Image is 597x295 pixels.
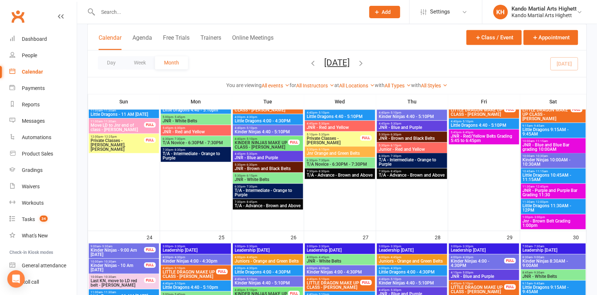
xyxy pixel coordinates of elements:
div: General attendance [22,263,66,268]
span: Kinder Ninjas 4:00 - 4:30PM [450,259,505,268]
a: Workouts [9,195,77,211]
a: Messages [9,113,77,129]
a: Waivers [9,178,77,195]
span: - 9:45am [533,282,545,285]
a: What's New [9,228,77,244]
span: - 5:10pm [245,288,257,292]
span: LITTLE DRAGON MAKE UP CLASS - [PERSON_NAME] [162,270,216,279]
span: - 10:30am [103,260,116,263]
div: FULL [288,139,300,145]
th: Thu [376,94,448,109]
div: People [22,52,37,58]
span: - 9:00am [533,256,545,259]
span: Leadership [DATE] [450,248,518,252]
div: Workouts [22,200,44,206]
span: - 8:45pm [245,200,257,204]
span: - 5:30pm [245,152,257,156]
div: Open Intercom Messenger [7,270,25,288]
div: Kando Martial Arts Highett [512,5,577,12]
a: Product Sales [9,146,77,162]
strong: for [290,82,296,88]
span: - 11:15am [535,139,548,143]
span: 4:40pm [234,126,302,130]
span: 5:30pm [378,144,446,147]
span: LITTLE DRAGON MAKE UP CLASS - [PERSON_NAME] [450,108,505,117]
strong: with [411,82,421,88]
span: T/A - Intermediate - Orange to Purple [162,152,230,160]
span: JNR - Red and Yellow [306,125,374,130]
button: Trainers [200,34,221,50]
span: - 10:30am [535,154,548,158]
div: 29 [507,231,520,243]
span: T/A - Advance - Brown and Above [378,173,446,177]
span: - 6:15pm [245,174,257,177]
button: Calendar [99,34,122,50]
span: JNR - White Belts [306,259,374,263]
span: JNR - Brown and Black Belts [378,136,446,141]
span: 3:00pm [378,245,446,248]
span: 4:45pm [306,122,374,125]
div: FULL [144,278,156,283]
div: FULL [504,107,516,112]
span: 5:30pm [234,174,302,177]
span: 4:45pm [378,288,446,292]
span: Last KN, move to LD red belt - [PERSON_NAME] [90,279,144,287]
span: 11:00am [90,120,144,123]
button: Agenda [132,34,152,50]
button: [DATE] [325,57,350,67]
span: - 11:30am [103,120,116,123]
span: Little Dragons 4:40 - 5:10PM [450,123,518,127]
div: Payments [22,85,45,91]
span: - 5:30pm [389,288,401,292]
span: 5:10pm [306,133,361,136]
span: Little Dragons 4:40 - 5:10PM [306,114,374,119]
span: 6:30pm [234,185,302,188]
span: Kinder Ninjas - 10 Am [DATE] [90,263,144,272]
span: 4:00pm [378,267,446,270]
div: Automations [22,134,51,140]
span: 11:30am [522,185,584,188]
span: 4:40pm [450,282,505,285]
span: Private Classes - [PERSON_NAME] [306,136,361,145]
span: Little Dragons 11:30AM - 12PM [522,204,584,212]
span: - 5:10pm [389,278,401,281]
span: LITTLE DRAGON MAKE UP CLASS - [PERSON_NAME] [234,103,288,112]
span: JNR - White Belts [162,119,230,123]
span: JNR - Blue and Purple [450,274,518,279]
span: - 7:30pm [317,159,329,162]
span: - 3:30pm [173,245,185,248]
span: JNR - Brown and Black Belts [234,166,302,171]
span: 5:30pm [378,133,446,136]
span: Leadership [DATE] [162,248,230,252]
span: 10:00am [90,260,144,263]
span: 3:00pm [162,245,230,248]
span: - 6:15pm [317,148,329,151]
span: 9:15am [522,124,584,127]
span: - 8:30pm [317,170,329,173]
div: Dashboard [22,36,47,42]
span: - 6:30pm [389,133,401,136]
span: 10:00am [522,139,584,143]
span: - 5:30pm [389,122,401,125]
span: JNR - Blue and Purple [378,125,446,130]
button: Appointment [524,30,578,45]
a: Gradings [9,162,77,178]
span: 7:30pm [306,170,374,173]
span: 4:00pm [162,256,230,259]
span: JNR - Blue and Blue Bar grading 10:00AM [522,143,584,152]
th: Sat [520,94,586,109]
span: Kinder Ninjas 4:40 - 5:10PM [234,281,302,285]
span: 6:30pm [378,154,446,158]
span: - 5:10pm [245,126,257,130]
span: - 5:35pm [317,133,329,136]
div: FULL [144,122,156,127]
div: 24 [147,231,160,243]
span: 9:00am [90,245,144,248]
a: Automations [9,129,77,146]
span: - 12:45pm [535,185,549,188]
a: All Types [385,83,411,88]
span: 8:45am [522,271,584,274]
span: - 3:30pm [389,245,401,248]
span: - 10:30am [103,275,116,279]
span: - 4:30pm [245,115,257,119]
